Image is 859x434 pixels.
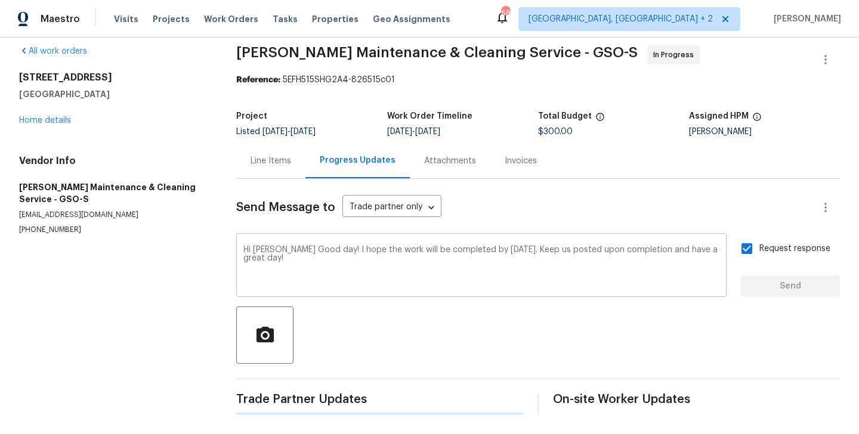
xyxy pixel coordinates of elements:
span: [DATE] [262,128,288,136]
h5: [GEOGRAPHIC_DATA] [19,88,208,100]
div: Progress Updates [320,154,395,166]
div: Attachments [424,155,476,167]
span: Work Orders [204,13,258,25]
span: In Progress [653,49,699,61]
h5: Work Order Timeline [387,112,472,120]
span: - [387,128,440,136]
span: Projects [153,13,190,25]
div: 5EFH515SHG2A4-826515c01 [236,74,840,86]
span: The hpm assigned to this work order. [752,112,762,128]
span: On-site Worker Updates [553,393,840,405]
span: Visits [114,13,138,25]
span: Listed [236,128,316,136]
p: [PHONE_NUMBER] [19,225,208,235]
a: Home details [19,116,71,125]
div: [PERSON_NAME] [689,128,840,136]
span: Geo Assignments [373,13,450,25]
span: [GEOGRAPHIC_DATA], [GEOGRAPHIC_DATA] + 2 [529,13,713,25]
h5: Assigned HPM [689,112,749,120]
span: [DATE] [415,128,440,136]
span: [DATE] [291,128,316,136]
span: Request response [759,243,830,255]
span: [PERSON_NAME] Maintenance & Cleaning Service - GSO-S [236,45,638,60]
h5: Project [236,112,267,120]
span: [DATE] [387,128,412,136]
b: Reference: [236,76,280,84]
span: Maestro [41,13,80,25]
textarea: Hi [PERSON_NAME] Good day! I hope the work will be completed by [DATE]. Keep us posted upon compl... [243,246,719,287]
span: Send Message to [236,201,335,213]
span: [PERSON_NAME] [769,13,841,25]
div: Invoices [505,155,537,167]
h4: Vendor Info [19,155,208,167]
span: Properties [312,13,359,25]
div: Trade partner only [342,198,441,218]
div: Line Items [251,155,291,167]
div: 68 [501,7,509,19]
span: - [262,128,316,136]
h5: Total Budget [538,112,592,120]
h2: [STREET_ADDRESS] [19,72,208,83]
h5: [PERSON_NAME] Maintenance & Cleaning Service - GSO-S [19,181,208,205]
span: Tasks [273,15,298,23]
p: [EMAIL_ADDRESS][DOMAIN_NAME] [19,210,208,220]
span: The total cost of line items that have been proposed by Opendoor. This sum includes line items th... [595,112,605,128]
a: All work orders [19,47,87,55]
span: Trade Partner Updates [236,393,523,405]
span: $300.00 [538,128,573,136]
